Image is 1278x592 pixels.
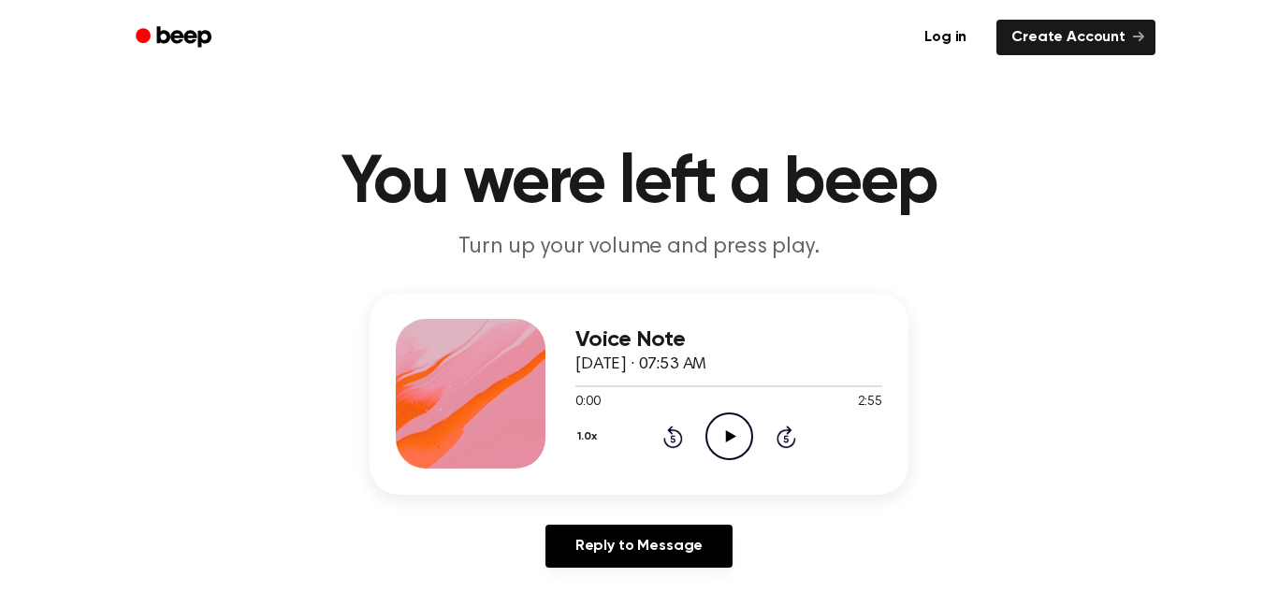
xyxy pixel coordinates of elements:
[906,16,985,59] a: Log in
[996,20,1155,55] a: Create Account
[575,421,603,453] button: 1.0x
[575,393,600,412] span: 0:00
[575,356,706,373] span: [DATE] · 07:53 AM
[160,150,1118,217] h1: You were left a beep
[280,232,998,263] p: Turn up your volume and press play.
[858,393,882,412] span: 2:55
[123,20,228,56] a: Beep
[545,525,733,568] a: Reply to Message
[575,327,882,353] h3: Voice Note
